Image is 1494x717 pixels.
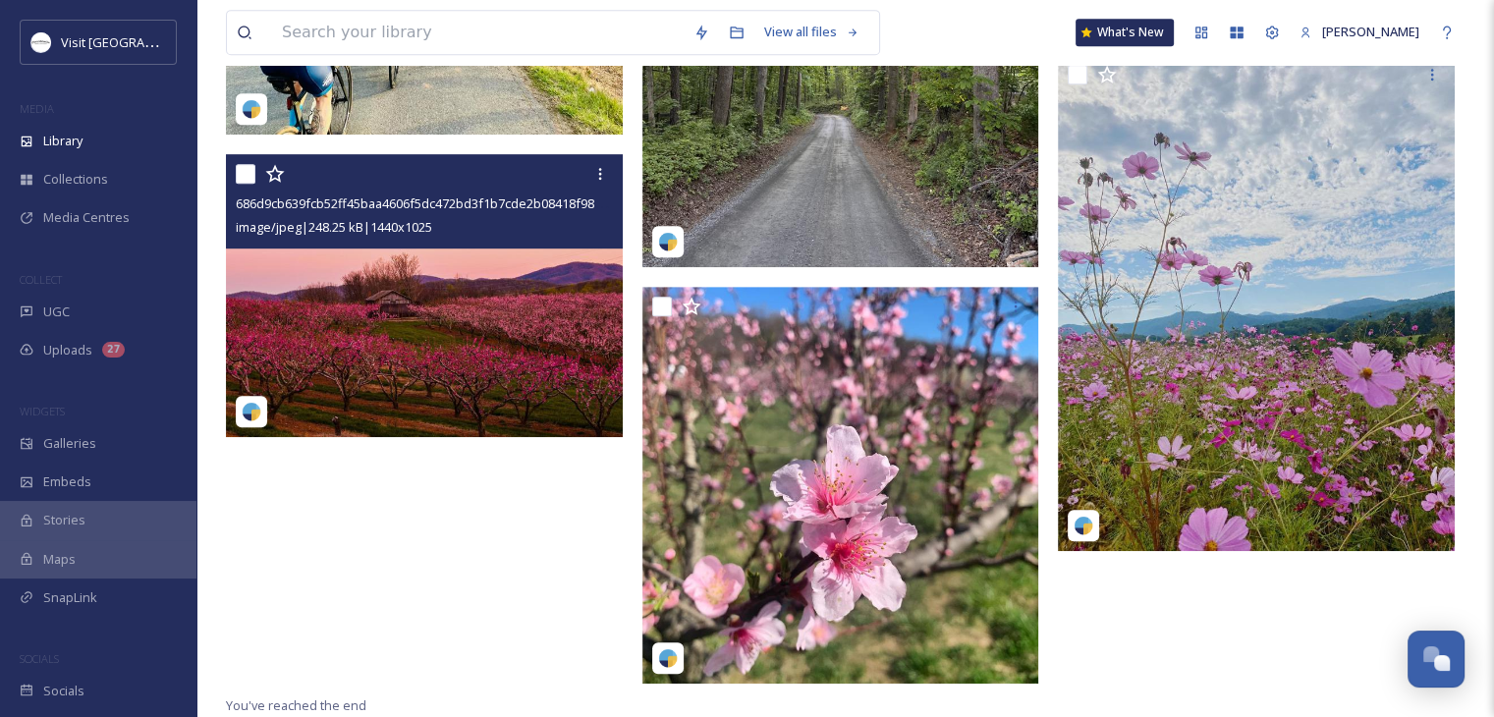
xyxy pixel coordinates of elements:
span: Collections [43,170,108,189]
img: snapsea-logo.png [242,99,261,119]
span: UGC [43,303,70,321]
span: Embeds [43,472,91,491]
img: snapsea-logo.png [658,232,678,251]
span: SOCIALS [20,651,59,666]
span: You've reached the end [226,696,366,714]
img: Circle%20Logo.png [31,32,51,52]
img: 686d9cb639fcb52ff45baa4606f5dc472bd3f1b7cde2b08418f98b430894e46d.jpg [226,154,623,436]
img: snapsea-logo.png [242,402,261,421]
span: Socials [43,682,84,700]
span: Maps [43,550,76,569]
a: What's New [1076,19,1174,46]
span: Visit [GEOGRAPHIC_DATA] [61,32,213,51]
button: Open Chat [1408,631,1465,688]
img: 140181e960b41c554395acae3b215fd5c37db9ec559aff47f2b410e00a76b54b.jpg [642,287,1039,684]
span: Library [43,132,83,150]
span: Stories [43,511,85,529]
input: Search your library [272,11,684,54]
span: 686d9cb639fcb52ff45baa4606f5dc472bd3f1b7cde2b08418f98b430894e46d.jpg [236,193,693,212]
span: MEDIA [20,101,54,116]
a: View all files [754,13,869,51]
img: snapsea-logo.png [1074,516,1093,535]
div: 27 [102,342,125,358]
span: [PERSON_NAME] [1322,23,1419,40]
span: SnapLink [43,588,97,607]
span: image/jpeg | 248.25 kB | 1440 x 1025 [236,218,432,236]
span: Media Centres [43,208,130,227]
span: Galleries [43,434,96,453]
span: Uploads [43,341,92,359]
img: 08d25fbda6dc056007f454f571cc2aada084029a89771f749588a812ef3aadc3.jpg [1058,55,1455,551]
img: snapsea-logo.png [658,648,678,668]
span: COLLECT [20,272,62,287]
span: WIDGETS [20,404,65,418]
a: [PERSON_NAME] [1290,13,1429,51]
